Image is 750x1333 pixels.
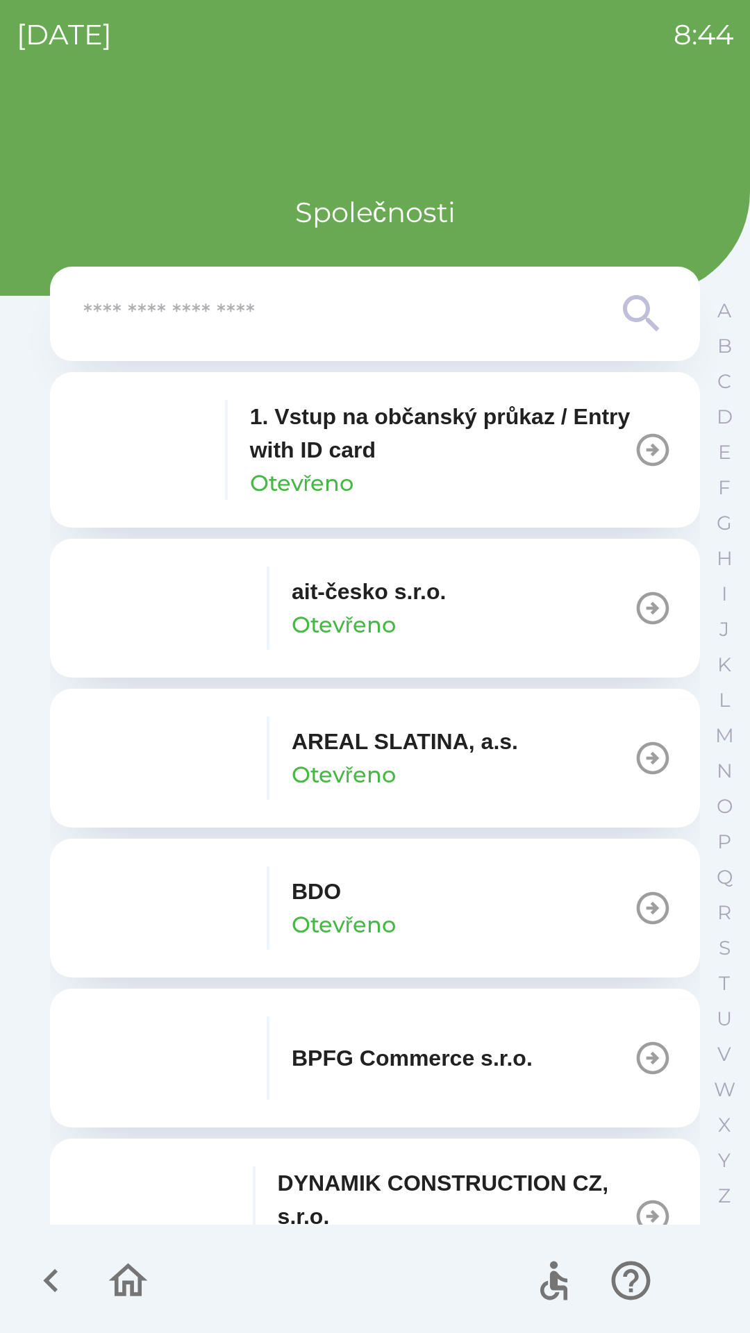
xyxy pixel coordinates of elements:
[674,14,733,56] p: 8:44
[717,546,733,571] p: H
[717,794,733,819] p: O
[715,723,734,748] p: M
[707,612,742,647] button: J
[707,824,742,860] button: P
[78,567,244,650] img: 40b5cfbb-27b1-4737-80dc-99d800fbabba.png
[717,511,732,535] p: G
[707,647,742,682] button: K
[717,299,731,323] p: A
[717,1007,732,1031] p: U
[714,1078,735,1102] p: W
[78,866,244,950] img: ae7449ef-04f1-48ed-85b5-e61960c78b50.png
[707,399,742,435] button: D
[717,759,733,783] p: N
[78,1175,231,1258] img: 9aa1c191-0426-4a03-845b-4981a011e109.jpeg
[717,830,731,854] p: P
[717,405,733,429] p: D
[717,653,731,677] p: K
[707,364,742,399] button: C
[707,966,742,1001] button: T
[719,971,730,996] p: T
[707,1037,742,1072] button: V
[718,440,731,464] p: E
[50,372,700,528] button: 1. Vstup na občanský průkaz / Entry with ID cardOtevřeno
[719,688,730,712] p: L
[50,539,700,678] button: ait-česko s.r.o.Otevřeno
[718,476,731,500] p: F
[707,860,742,895] button: Q
[718,1148,731,1173] p: Y
[717,334,732,358] p: B
[50,1139,700,1294] button: DYNAMIK CONSTRUCTION CZ, s.r.o.Otevřeno
[719,617,729,642] p: J
[707,718,742,753] button: M
[50,97,700,164] img: Logo
[707,293,742,328] button: A
[718,1113,731,1137] p: X
[50,839,700,978] button: BDOOtevřeno
[717,865,733,889] p: Q
[707,930,742,966] button: S
[292,575,446,608] p: ait-česko s.r.o.
[292,725,518,758] p: AREAL SLATINA, a.s.
[50,689,700,828] button: AREAL SLATINA, a.s.Otevřeno
[707,895,742,930] button: R
[278,1166,633,1233] p: DYNAMIK CONSTRUCTION CZ, s.r.o.
[717,369,731,394] p: C
[707,753,742,789] button: N
[722,582,727,606] p: I
[718,1184,731,1208] p: Z
[707,1178,742,1214] button: Z
[707,1001,742,1037] button: U
[707,328,742,364] button: B
[717,900,731,925] p: R
[78,716,244,800] img: aad3f322-fb90-43a2-be23-5ead3ef36ce5.png
[719,936,731,960] p: S
[707,1107,742,1143] button: X
[707,682,742,718] button: L
[295,192,456,233] p: Společnosti
[707,505,742,541] button: G
[707,435,742,470] button: E
[250,467,354,500] p: Otevřeno
[292,608,396,642] p: Otevřeno
[707,1072,742,1107] button: W
[250,400,633,467] p: 1. Vstup na občanský průkaz / Entry with ID card
[707,541,742,576] button: H
[707,576,742,612] button: I
[707,470,742,505] button: F
[717,1042,731,1066] p: V
[707,1143,742,1178] button: Y
[78,1016,244,1100] img: f3b1b367-54a7-43c8-9d7e-84e812667233.png
[17,14,112,56] p: [DATE]
[292,1041,533,1075] p: BPFG Commerce s.r.o.
[707,789,742,824] button: O
[685,1262,722,1300] img: cs flag
[292,875,341,908] p: BDO
[50,989,700,1127] button: BPFG Commerce s.r.o.
[292,758,396,791] p: Otevřeno
[292,908,396,941] p: Otevřeno
[78,408,203,492] img: 93ea42ec-2d1b-4d6e-8f8a-bdbb4610bcc3.png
